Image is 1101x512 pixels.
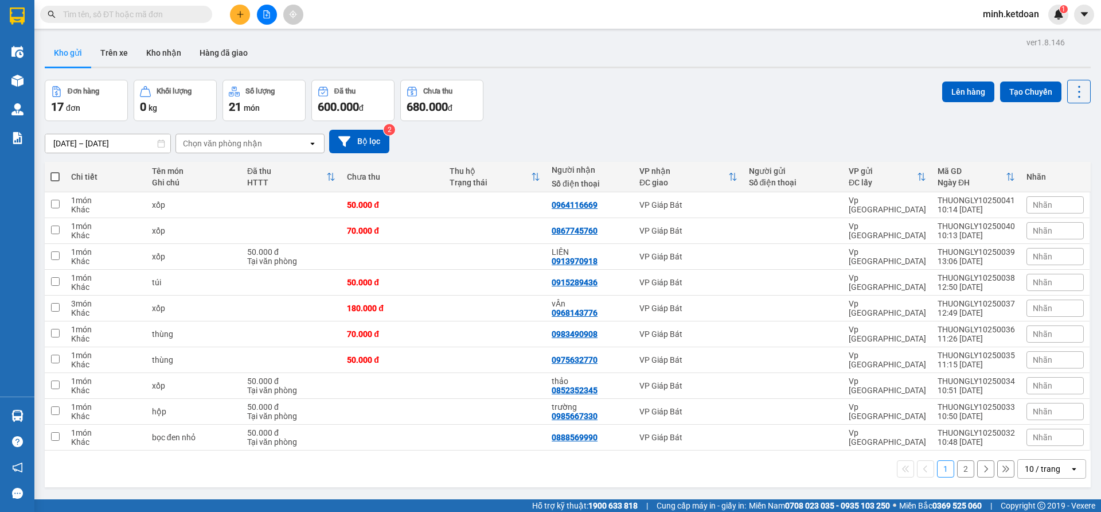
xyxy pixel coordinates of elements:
img: warehouse-icon [11,410,24,422]
div: xốp [152,304,236,313]
div: Khác [71,205,140,214]
div: xốp [152,200,236,210]
span: Nhãn [1033,329,1052,339]
div: THUONGLY10250032 [938,428,1015,437]
button: 1 [937,460,954,478]
span: Nhãn [1033,407,1052,416]
div: VP nhận [639,166,728,176]
div: 0867745760 [552,226,598,235]
button: 2 [957,460,974,478]
span: Nhãn [1033,252,1052,261]
div: Vp [GEOGRAPHIC_DATA] [849,428,926,447]
div: Chọn văn phòng nhận [183,138,262,149]
button: Trên xe [91,39,137,67]
div: Vp [GEOGRAPHIC_DATA] [849,273,926,292]
div: 0975632770 [552,355,598,364]
div: THUONGLY10250036 [938,325,1015,334]
div: Chưa thu [423,87,452,95]
div: thảo [552,377,628,386]
button: Kho nhận [137,39,190,67]
span: món [244,103,260,113]
span: Nhãn [1033,278,1052,287]
div: ĐC giao [639,178,728,187]
div: 11:15 [DATE] [938,360,1015,369]
div: Ghi chú [152,178,236,187]
span: Nhãn [1033,226,1052,235]
div: Khác [71,231,140,240]
div: Trạng thái [450,178,531,187]
div: 12:50 [DATE] [938,282,1015,292]
span: đơn [66,103,80,113]
div: Vp [GEOGRAPHIC_DATA] [849,247,926,266]
div: hộp [152,407,236,416]
span: search [48,10,56,18]
div: Đã thu [334,87,356,95]
div: trường [552,402,628,412]
div: 70.000 đ [347,329,438,339]
div: THUONGLY10250034 [938,377,1015,386]
div: 10:48 [DATE] [938,437,1015,447]
button: caret-down [1074,5,1094,25]
div: 1 món [71,377,140,386]
span: ⚪️ [893,503,896,508]
div: 1 món [71,247,140,257]
div: THUONGLY10250035 [938,351,1015,360]
div: thùng [152,355,236,364]
div: Vp [GEOGRAPHIC_DATA] [849,196,926,214]
div: 1 món [71,351,140,360]
div: Tại văn phòng [247,412,335,421]
div: VP Giáp Bát [639,407,737,416]
div: THUONGLY10250038 [938,273,1015,282]
div: Khác [71,386,140,395]
button: aim [283,5,303,25]
div: 50.000 đ [247,428,335,437]
span: question-circle [12,436,23,447]
div: THUONGLY10250040 [938,222,1015,231]
div: vÂn [552,299,628,308]
button: Đơn hàng17đơn [45,80,128,121]
strong: 1900 633 818 [588,501,638,510]
div: 50.000 đ [247,402,335,412]
div: 1 món [71,428,140,437]
div: 50.000 đ [347,355,438,364]
span: aim [289,10,297,18]
div: 50.000 đ [347,200,438,210]
button: Tạo Chuyến [1000,82,1061,102]
div: xốp [152,252,236,261]
strong: 0369 525 060 [932,501,982,510]
div: 1 món [71,273,140,282]
button: plus [230,5,250,25]
sup: 2 [384,124,395,135]
div: 1 món [71,402,140,412]
div: Tại văn phòng [247,386,335,395]
div: 10:51 [DATE] [938,386,1015,395]
div: Người nhận [552,165,628,174]
div: VP Giáp Bát [639,200,737,210]
div: túi [152,278,236,287]
input: Select a date range. [45,134,170,153]
span: 17 [51,100,64,114]
div: Số lượng [245,87,275,95]
span: Nhãn [1033,200,1052,210]
div: Số điện thoại [749,178,837,187]
span: Hỗ trợ kỹ thuật: [532,499,638,512]
div: Tên món [152,166,236,176]
div: 50.000 đ [347,278,438,287]
span: notification [12,462,23,473]
div: THUONGLY10250041 [938,196,1015,205]
div: Chi tiết [71,172,140,181]
div: xốp [152,381,236,390]
div: Đã thu [247,166,326,176]
div: xốp [152,226,236,235]
span: 1 [1061,5,1065,13]
div: Vp [GEOGRAPHIC_DATA] [849,351,926,369]
div: Khác [71,334,140,343]
button: Số lượng21món [222,80,306,121]
button: Chưa thu680.000đ [400,80,483,121]
div: Khác [71,412,140,421]
div: VP Giáp Bát [639,433,737,442]
img: warehouse-icon [11,103,24,115]
div: Ngày ĐH [938,178,1006,187]
th: Toggle SortBy [241,162,341,192]
button: Lên hàng [942,82,994,102]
